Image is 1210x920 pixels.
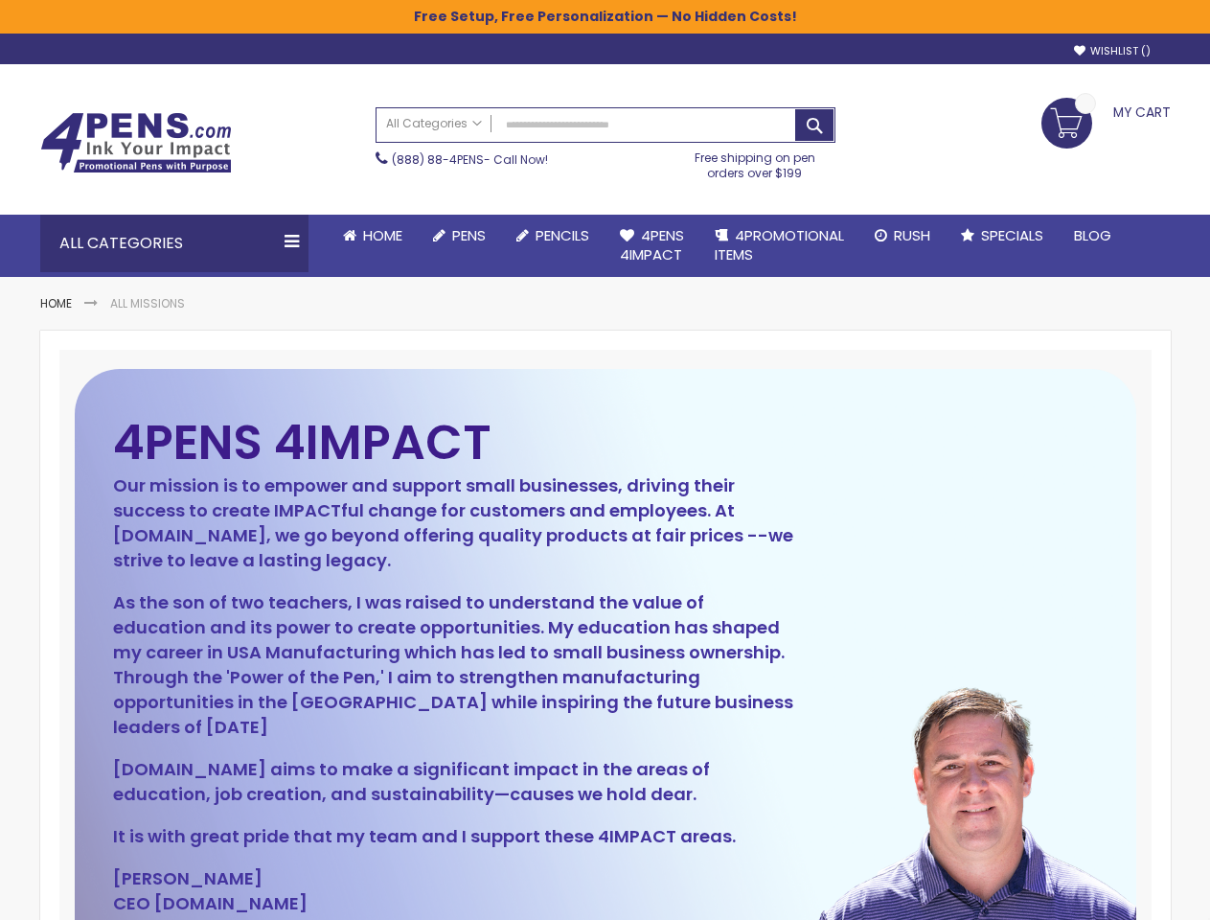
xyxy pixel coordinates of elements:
span: Pens [452,225,486,245]
a: (888) 88-4PENS [392,151,484,168]
a: Pens [418,215,501,257]
span: Home [363,225,402,245]
div: All Categories [40,215,308,272]
h2: 4PENS 4IMPACT [113,426,795,459]
span: Specials [981,225,1043,245]
p: [PERSON_NAME] CEO [DOMAIN_NAME] [113,866,795,916]
p: Our mission is to empower and support small businesses, driving their success to create IMPACTful... [113,473,795,573]
img: 4Pens Custom Pens and Promotional Products [40,112,232,173]
a: 4Pens4impact [605,215,699,277]
a: Home [40,295,72,311]
p: [DOMAIN_NAME] aims to make a significant impact in the areas of education, job creation, and sust... [113,757,795,807]
a: Home [328,215,418,257]
p: It is with great pride that my team and I support these 4IMPACT areas. [113,824,795,849]
span: 4Pens 4impact [620,225,684,264]
a: Wishlist [1074,44,1151,58]
span: - Call Now! [392,151,548,168]
span: 4PROMOTIONAL ITEMS [715,225,844,264]
a: Pencils [501,215,605,257]
span: Blog [1074,225,1111,245]
strong: All Missions [110,295,185,311]
span: Rush [894,225,930,245]
span: All Categories [386,116,482,131]
a: All Categories [377,108,491,140]
a: Rush [859,215,946,257]
div: Free shipping on pen orders over $199 [674,143,835,181]
a: 4PROMOTIONALITEMS [699,215,859,277]
a: Blog [1059,215,1127,257]
a: Specials [946,215,1059,257]
span: Pencils [536,225,589,245]
p: As the son of two teachers, I was raised to understand the value of education and its power to cr... [113,590,795,740]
